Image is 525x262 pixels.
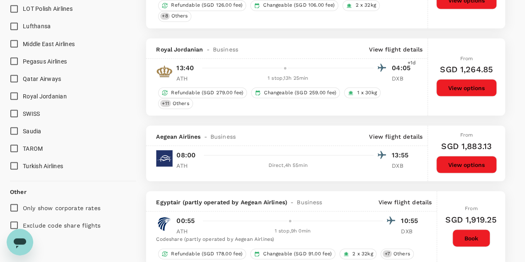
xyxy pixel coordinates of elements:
[201,132,210,140] span: -
[349,250,376,257] span: 2 x 32kg
[383,250,391,257] span: + 7
[160,12,169,20] span: + 8
[260,2,338,9] span: Changeable (SGD 106.00 fee)
[260,250,335,257] span: Changeable (SGD 91.00 fee)
[401,215,422,225] p: 10:55
[381,248,413,259] div: +7Others
[156,150,173,167] img: A3
[176,161,197,169] p: ATH
[202,161,374,169] div: Direct , 4h 55min
[23,58,67,64] span: Pegasus Airlines
[436,79,497,96] button: View options
[23,221,100,229] p: Exclude code share flights
[408,59,416,67] span: +1d
[261,89,339,96] span: Changeable (SGD 259.00 fee)
[287,198,297,206] span: -
[339,248,376,259] div: 2 x 32kg
[176,74,197,82] p: ATH
[460,132,473,137] span: From
[401,227,422,235] p: DXB
[369,45,422,53] p: View flight details
[202,227,383,235] div: 1 stop , 9h 0min
[10,187,27,196] p: Other
[7,229,33,255] iframe: Button to launch messaging window
[168,250,246,257] span: Refundable (SGD 178.00 fee)
[156,63,173,79] img: RJ
[23,203,100,212] p: Only show corporate rates
[169,100,193,107] span: Others
[23,5,73,12] span: LOT Polish Airlines
[176,63,194,73] p: 13:40
[465,205,478,211] span: From
[202,74,374,82] div: 1 stop , 13h 25min
[156,235,422,243] div: Codeshare (partly operated by Aegean Airlines)
[441,139,492,152] h6: SGD 1,883.13
[158,87,247,98] div: Refundable (SGD 279.00 fee)
[250,248,335,259] div: Changeable (SGD 91.00 fee)
[354,89,380,96] span: 1 x 30kg
[392,74,413,82] p: DXB
[390,250,413,257] span: Others
[23,23,51,29] span: Lufthansa
[251,87,340,98] div: Changeable (SGD 259.00 fee)
[156,45,203,53] span: Royal Jordanian
[160,100,171,107] span: + 11
[392,161,413,169] p: DXB
[23,40,75,47] span: Middle East Airlines
[23,162,63,169] span: Turkish Airlines
[168,2,246,9] span: Refundable (SGD 126.00 fee)
[392,150,413,160] p: 13:55
[176,150,195,160] p: 08:00
[440,62,493,76] h6: SGD 1,264.85
[23,93,67,99] span: Royal Jordanian
[210,132,236,140] span: Business
[168,12,191,20] span: Others
[23,127,42,134] span: Saudia
[23,145,43,152] span: TAROM
[156,215,173,232] img: MS
[23,75,61,82] span: Qatar Airways
[168,89,247,96] span: Refundable (SGD 279.00 fee)
[297,198,322,206] span: Business
[158,248,246,259] div: Refundable (SGD 178.00 fee)
[158,98,193,109] div: +11Others
[203,45,213,53] span: -
[452,229,490,247] button: Book
[369,132,422,140] p: View flight details
[158,11,191,22] div: +8Others
[392,63,413,73] p: 04:05
[156,132,200,140] span: Aegean Airlines
[176,227,197,235] p: ATH
[23,110,40,117] span: SWISS
[460,55,473,61] span: From
[213,45,238,53] span: Business
[352,2,379,9] span: 2 x 32kg
[344,87,380,98] div: 1 x 30kg
[378,198,432,206] p: View flight details
[436,156,497,173] button: View options
[156,198,287,206] span: Egyptair (partly operated by Aegean Airlines)
[176,215,195,225] p: 00:55
[445,213,497,226] h6: SGD 1,919.25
